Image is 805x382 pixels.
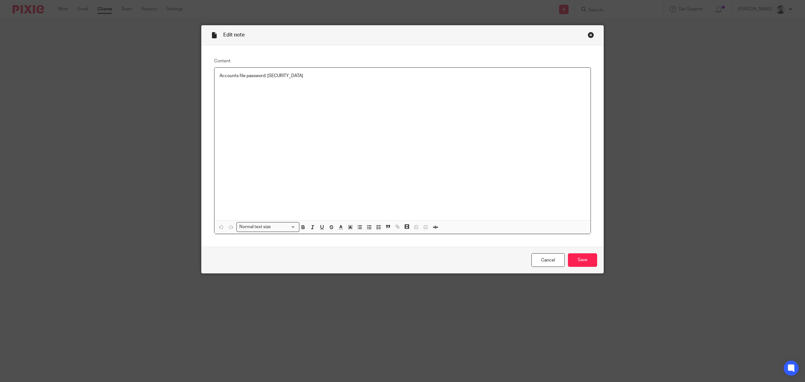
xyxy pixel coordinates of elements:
div: Search for option [236,222,299,232]
span: Normal text size [238,224,272,230]
label: Content [214,58,591,64]
input: Save [568,253,597,267]
a: Cancel [531,253,565,267]
input: Search for option [273,224,296,230]
p: Accounts file password: [SECURITY_DATA] [219,73,586,79]
div: Close this dialog window [588,32,594,38]
span: Edit note [223,32,245,37]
